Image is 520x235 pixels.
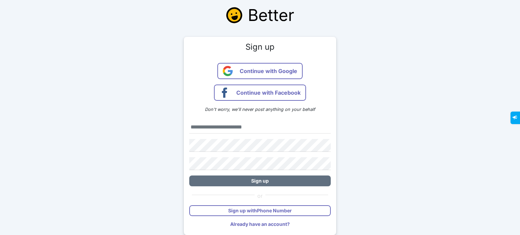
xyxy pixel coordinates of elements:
[189,219,331,230] button: Already have an account?
[240,63,297,79] span: Continue with Google
[223,66,233,76] img: Continue with Google
[189,175,331,186] button: Sign up
[226,7,242,23] img: Better
[205,107,315,112] em: Don't worry, we'll never post anything on your behalf
[217,63,303,79] button: Continue with Google
[214,85,306,101] button: Continue with Facebook
[5,2,8,6] span: 
[189,42,331,52] h4: Sign up
[219,88,230,98] img: Continue with Facebook
[189,192,331,200] div: or
[189,205,331,216] button: Sign up withPhone Number
[223,0,297,30] a: Better
[236,85,301,101] span: Continue with Facebook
